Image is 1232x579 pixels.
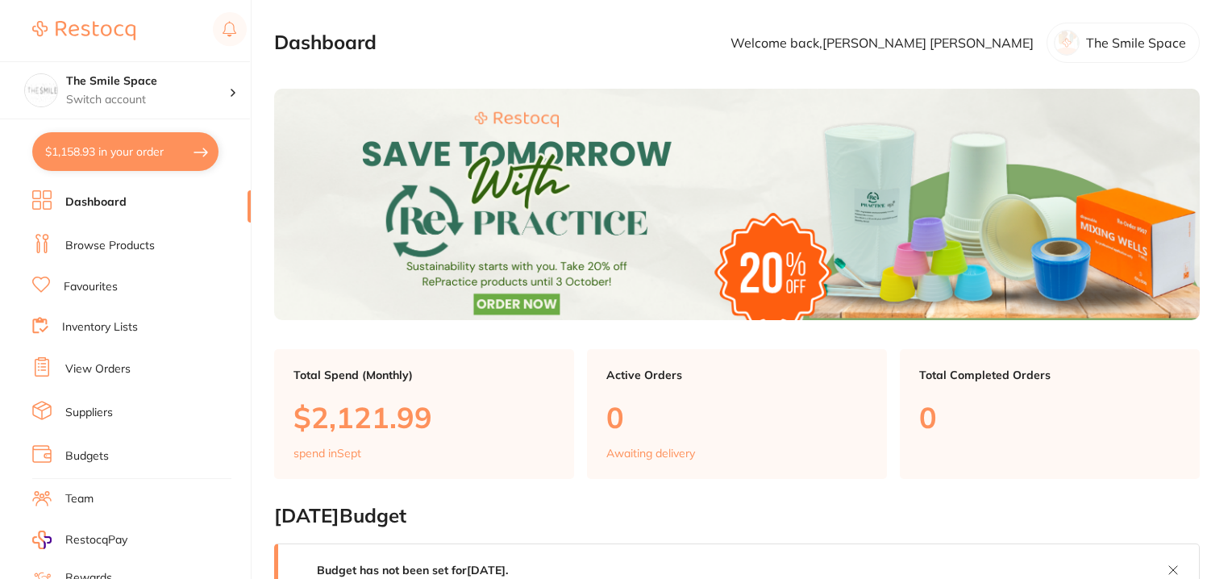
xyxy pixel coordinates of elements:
p: Active Orders [606,369,868,381]
p: Switch account [66,92,229,108]
p: spend in Sept [293,447,361,460]
img: Dashboard [274,89,1200,320]
h4: The Smile Space [66,73,229,90]
img: Restocq Logo [32,21,135,40]
h2: [DATE] Budget [274,505,1200,527]
a: RestocqPay [32,531,127,549]
a: Total Completed Orders0 [900,349,1200,480]
button: $1,158.93 in your order [32,132,219,171]
strong: Budget has not been set for [DATE] . [317,563,508,577]
a: View Orders [65,361,131,377]
p: Total Spend (Monthly) [293,369,555,381]
a: Active Orders0Awaiting delivery [587,349,887,480]
p: Total Completed Orders [919,369,1180,381]
p: Welcome back, [PERSON_NAME] [PERSON_NAME] [730,35,1034,50]
p: 0 [919,401,1180,434]
a: Restocq Logo [32,12,135,49]
a: Browse Products [65,238,155,254]
h2: Dashboard [274,31,377,54]
p: 0 [606,401,868,434]
span: RestocqPay [65,532,127,548]
img: The Smile Space [25,74,57,106]
a: Team [65,491,94,507]
a: Dashboard [65,194,127,210]
img: RestocqPay [32,531,52,549]
a: Budgets [65,448,109,464]
p: The Smile Space [1086,35,1186,50]
a: Favourites [64,279,118,295]
p: Awaiting delivery [606,447,695,460]
a: Inventory Lists [62,319,138,335]
a: Total Spend (Monthly)$2,121.99spend inSept [274,349,574,480]
p: $2,121.99 [293,401,555,434]
a: Suppliers [65,405,113,421]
